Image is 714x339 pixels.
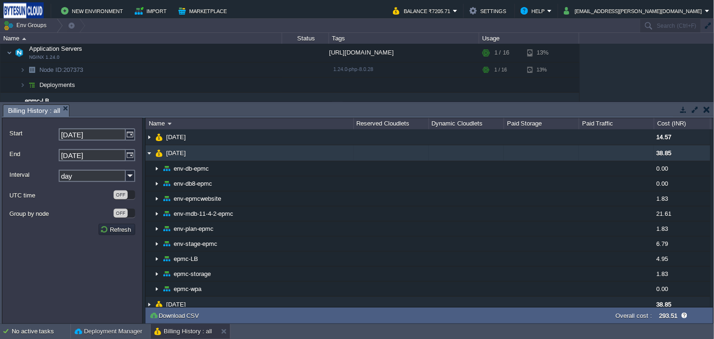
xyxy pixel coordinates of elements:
[114,209,128,218] div: OFF
[656,210,671,217] span: 21.61
[173,195,223,203] span: env-epmcwebsite
[354,118,429,129] div: Reserved Cloudlets
[38,66,84,74] a: Node ID:207373
[178,5,230,16] button: Marketplace
[165,149,187,157] a: [DATE]
[505,118,579,129] div: Paid Storage
[163,237,170,251] img: AMDAwAAAACH5BAEAAAAALAAAAAABAAEAAAICRAEAOw==
[393,5,453,16] button: Balance ₹7205.71
[655,118,710,129] div: Cost (INR)
[163,252,170,266] img: AMDAwAAAACH5BAEAAAAALAAAAAABAAEAAAICRAEAOw==
[22,38,26,40] img: AMDAwAAAACH5BAEAAAAALAAAAAABAAEAAAICRAEAOw==
[8,105,60,117] span: Billing History : all
[656,301,671,308] span: 38.85
[173,180,214,188] a: env-db8-epmc
[114,190,128,199] div: OFF
[153,191,161,206] img: AMDAwAAAACH5BAEAAAAALAAAAAABAAEAAAICRAEAOw==
[656,225,668,232] span: 1.83
[430,118,504,129] div: Dynamic Cloudlets
[9,170,58,180] label: Interval
[656,134,671,141] span: 14.57
[3,19,50,32] button: Env Groups
[28,45,84,52] a: Application ServersNGINX 1.24.0
[61,5,126,16] button: New Environment
[527,63,558,77] div: 13%
[0,93,8,118] img: AMDAwAAAACH5BAEAAAAALAAAAAABAAEAAAICRAEAOw==
[100,225,134,234] button: Refresh
[3,2,44,19] img: Bytesun Cloud
[154,327,212,336] button: Billing History : all
[333,66,373,72] span: 1.24.0-php-8.0.28
[165,133,187,141] a: [DATE]
[163,176,170,191] img: AMDAwAAAACH5BAEAAAAALAAAAAABAAEAAAICRAEAOw==
[153,221,161,236] img: AMDAwAAAACH5BAEAAAAALAAAAAABAAEAAAICRAEAOw==
[9,128,58,138] label: Start
[283,33,329,44] div: Status
[173,240,219,248] span: env-stage-epmc
[469,5,509,16] button: Settings
[155,129,163,145] img: AMDAwAAAACH5BAEAAAAALAAAAAABAAEAAAICRAEAOw==
[146,129,153,145] img: AMDAwAAAACH5BAEAAAAALAAAAAABAAEAAAICRAEAOw==
[153,252,161,266] img: AMDAwAAAACH5BAEAAAAALAAAAAABAAEAAAICRAEAOw==
[146,145,153,161] img: AMDAwAAAACH5BAEAAAAALAAAAAABAAEAAAICRAEAOw==
[330,33,479,44] div: Tags
[153,161,161,176] img: AMDAwAAAACH5BAEAAAAALAAAAAABAAEAAAICRAEAOw==
[25,63,38,77] img: AMDAwAAAACH5BAEAAAAALAAAAAABAAEAAAICRAEAOw==
[163,191,170,206] img: AMDAwAAAACH5BAEAAAAALAAAAAABAAEAAAICRAEAOw==
[20,78,25,92] img: AMDAwAAAACH5BAEAAAAALAAAAAABAAEAAAICRAEAOw==
[494,63,507,77] div: 1 / 16
[146,297,153,312] img: AMDAwAAAACH5BAEAAAAALAAAAAABAAEAAAICRAEAOw==
[1,33,282,44] div: Name
[163,282,170,296] img: AMDAwAAAACH5BAEAAAAALAAAAAABAAEAAAICRAEAOw==
[25,78,38,92] img: AMDAwAAAACH5BAEAAAAALAAAAAABAAEAAAICRAEAOw==
[165,300,187,308] a: [DATE]
[656,255,668,262] span: 4.95
[173,270,212,278] span: epmc-storage
[527,43,558,62] div: 13%
[494,93,506,118] div: 1 / 6
[153,237,161,251] img: AMDAwAAAACH5BAEAAAAALAAAAAABAAEAAAICRAEAOw==
[9,209,113,219] label: Group by node
[656,240,668,247] span: 6.79
[7,43,12,62] img: AMDAwAAAACH5BAEAAAAALAAAAAABAAEAAAICRAEAOw==
[9,190,113,200] label: UTC time
[173,255,200,263] a: epmc-LB
[163,221,170,236] img: AMDAwAAAACH5BAEAAAAALAAAAAABAAEAAAICRAEAOw==
[38,81,77,89] span: Deployments
[28,45,84,53] span: Application Servers
[12,324,70,339] div: No active tasks
[13,43,26,62] img: AMDAwAAAACH5BAEAAAAALAAAAAABAAEAAAICRAEAOw==
[163,206,170,221] img: AMDAwAAAACH5BAEAAAAALAAAAAABAAEAAAICRAEAOw==
[163,267,170,281] img: AMDAwAAAACH5BAEAAAAALAAAAAABAAEAAAICRAEAOw==
[8,93,22,118] img: AMDAwAAAACH5BAEAAAAALAAAAAABAAEAAAICRAEAOw==
[38,66,84,74] span: 207373
[656,180,668,187] span: 0.00
[25,96,49,106] a: epmc-LB
[656,270,668,277] span: 1.83
[75,327,142,336] button: Deployment Manager
[153,267,161,281] img: AMDAwAAAACH5BAEAAAAALAAAAAABAAEAAAICRAEAOw==
[155,145,163,161] img: AMDAwAAAACH5BAEAAAAALAAAAAABAAEAAAICRAEAOw==
[173,285,203,293] a: epmc-wpa
[149,311,202,320] button: Download CSV
[656,150,671,157] span: 38.85
[659,312,677,319] label: 293.51
[135,5,170,16] button: Import
[163,161,170,176] img: AMDAwAAAACH5BAEAAAAALAAAAAABAAEAAAICRAEAOw==
[155,297,163,312] img: AMDAwAAAACH5BAEAAAAALAAAAAABAAEAAAICRAEAOw==
[521,5,547,16] button: Help
[29,55,60,60] span: NGINX 1.24.0
[173,225,215,233] a: env-plan-epmc
[39,66,63,73] span: Node ID:
[282,93,329,118] div: Running
[173,165,211,173] a: env-db-epmc
[173,210,235,218] a: env-mdb-11-4-2-epmc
